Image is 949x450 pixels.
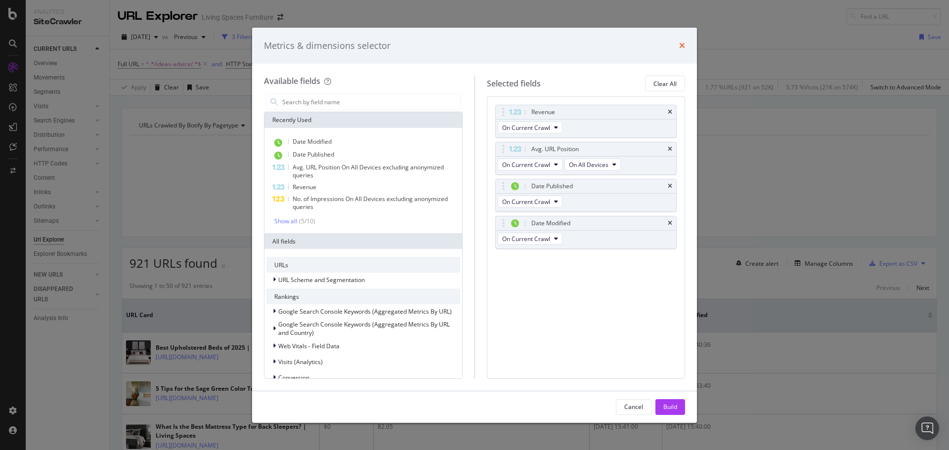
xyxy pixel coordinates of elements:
[531,218,570,228] div: Date Modified
[278,358,323,366] span: Visits (Analytics)
[293,195,448,211] span: No. of Impressions On All Devices excluding anonymized queries
[495,179,677,212] div: Date PublishedtimesOn Current Crawl
[668,109,672,115] div: times
[278,342,340,350] span: Web Vitals - Field Data
[495,142,677,175] div: Avg. URL PositiontimesOn Current CrawlOn All Devices
[653,80,677,88] div: Clear All
[668,220,672,226] div: times
[502,123,550,132] span: On Current Crawl
[266,288,460,304] div: Rankings
[531,107,555,117] div: Revenue
[502,198,550,206] span: On Current Crawl
[264,233,462,249] div: All fields
[264,76,320,86] div: Available fields
[668,146,672,152] div: times
[274,218,297,225] div: Show all
[293,163,444,179] span: Avg. URL Position On All Devices excluding anonymized queries
[531,144,579,154] div: Avg. URL Position
[498,159,562,170] button: On Current Crawl
[915,416,939,440] div: Open Intercom Messenger
[266,257,460,273] div: URLs
[495,105,677,138] div: RevenuetimesOn Current Crawl
[569,161,608,169] span: On All Devices
[264,112,462,128] div: Recently Used
[668,183,672,189] div: times
[293,183,316,191] span: Revenue
[293,150,334,159] span: Date Published
[252,28,697,423] div: modal
[616,399,651,415] button: Cancel
[278,276,365,284] span: URL Scheme and Segmentation
[531,181,573,191] div: Date Published
[278,373,309,382] span: Conversion
[663,403,677,411] div: Build
[624,403,643,411] div: Cancel
[495,216,677,249] div: Date ModifiedtimesOn Current Crawl
[297,217,315,225] div: ( 5 / 10 )
[278,320,450,337] span: Google Search Console Keywords (Aggregated Metrics By URL and Country)
[264,40,390,52] div: Metrics & dimensions selector
[502,161,550,169] span: On Current Crawl
[498,233,562,245] button: On Current Crawl
[281,94,460,109] input: Search by field name
[498,196,562,207] button: On Current Crawl
[645,76,685,91] button: Clear All
[293,137,332,146] span: Date Modified
[502,235,550,243] span: On Current Crawl
[564,159,621,170] button: On All Devices
[679,40,685,52] div: times
[655,399,685,415] button: Build
[278,307,452,316] span: Google Search Console Keywords (Aggregated Metrics By URL)
[498,122,562,133] button: On Current Crawl
[487,78,541,89] div: Selected fields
